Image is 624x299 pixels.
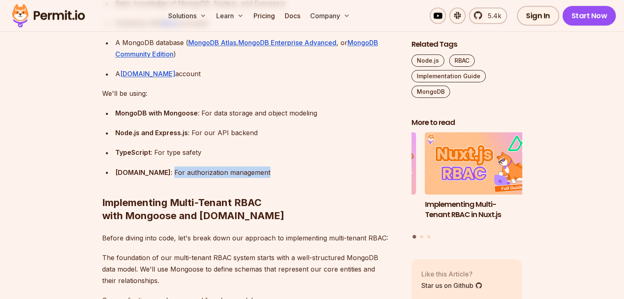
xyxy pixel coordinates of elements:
a: MongoDB Community Edition [115,39,378,58]
a: MongoDB [411,86,450,98]
button: Company [307,7,353,24]
button: Go to slide 3 [427,235,430,238]
a: Star us on Github [421,281,482,290]
span: 5.4k [483,11,501,20]
img: Implementing Multi-Tenant RBAC in Nuxt.js [425,133,536,195]
p: We'll be using: [102,88,398,99]
a: Pricing [250,7,278,24]
img: Policy-Based Access Control (PBAC) Isn’t as Great as You Think [305,133,416,195]
h3: Implementing Multi-Tenant RBAC in Nuxt.js [425,199,536,220]
li: 3 of 3 [305,133,416,230]
a: Start Now [562,6,616,25]
button: Go to slide 1 [413,235,416,239]
a: [DOMAIN_NAME] [120,70,175,78]
div: : For data storage and object modeling [115,107,398,119]
strong: Node.js and Express.js [115,129,188,137]
div: Posts [411,133,522,240]
a: Docs [281,7,304,24]
div: A MongoDB database ( , , or ) [115,37,398,60]
div: A account [115,68,398,79]
p: Before diving into code, let's break down our approach to implementing multi-tenant RBAC: [102,232,398,243]
li: 1 of 3 [425,133,536,230]
div: : For our API backend [115,127,398,138]
a: Implementation Guide [411,70,486,82]
a: 5.4k [469,7,507,24]
button: Learn [213,7,247,24]
div: : For type safety [115,147,398,158]
a: MongoDB Atlas [188,39,236,47]
img: Permit logo [8,2,89,29]
a: Node.js [411,54,444,67]
a: RBAC [449,54,475,67]
button: Solutions [165,7,210,24]
strong: TypeScript [115,148,151,156]
strong: MongoDB with Mongoose [115,109,198,117]
button: Go to slide 2 [420,235,423,238]
h2: More to read [411,118,522,128]
h3: Policy-Based Access Control (PBAC) Isn’t as Great as You Think [305,199,416,230]
a: MongoDB Enterprise Advanced [238,39,336,47]
strong: [DOMAIN_NAME] [115,168,171,176]
h2: Related Tags [411,39,522,50]
a: Sign In [517,6,559,25]
h2: Implementing Multi-Tenant RBAC with Mongoose and [DOMAIN_NAME] [102,163,398,222]
p: Like this Article? [421,269,482,279]
p: The foundation of our multi-tenant RBAC system starts with a well-structured MongoDB data model. ... [102,251,398,286]
div: : For authorization management [115,166,398,178]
